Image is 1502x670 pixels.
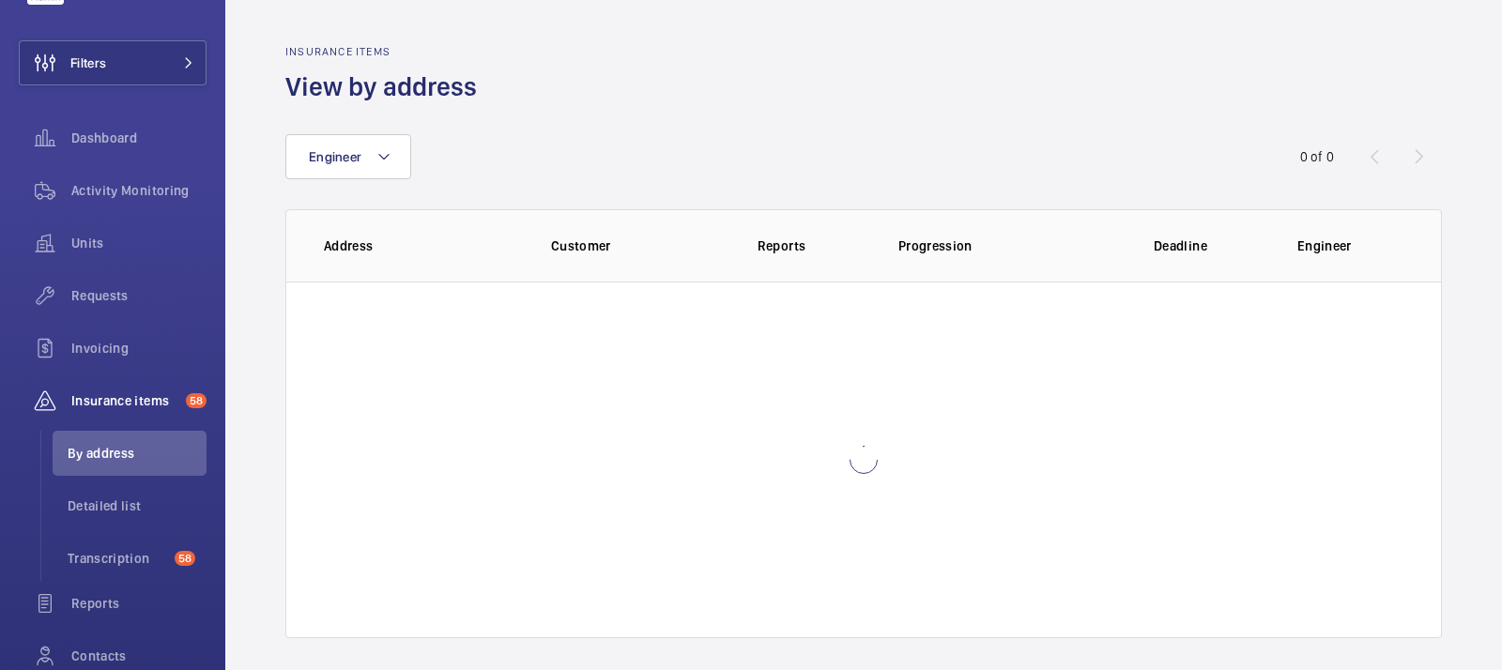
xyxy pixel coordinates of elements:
[324,236,521,255] p: Address
[285,45,488,58] h2: Insurance items
[1300,147,1334,166] div: 0 of 0
[68,444,207,463] span: By address
[1297,236,1403,255] p: Engineer
[71,647,207,665] span: Contacts
[68,549,167,568] span: Transcription
[71,181,207,200] span: Activity Monitoring
[551,236,695,255] p: Customer
[285,134,411,179] button: Engineer
[708,236,855,255] p: Reports
[71,234,207,252] span: Units
[1107,236,1254,255] p: Deadline
[68,496,207,515] span: Detailed list
[175,551,195,566] span: 58
[71,594,207,613] span: Reports
[898,236,1094,255] p: Progression
[309,149,361,164] span: Engineer
[71,391,178,410] span: Insurance items
[71,129,207,147] span: Dashboard
[186,393,207,408] span: 58
[71,286,207,305] span: Requests
[71,339,207,358] span: Invoicing
[70,53,106,72] span: Filters
[19,40,207,85] button: Filters
[285,69,488,104] h1: View by address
